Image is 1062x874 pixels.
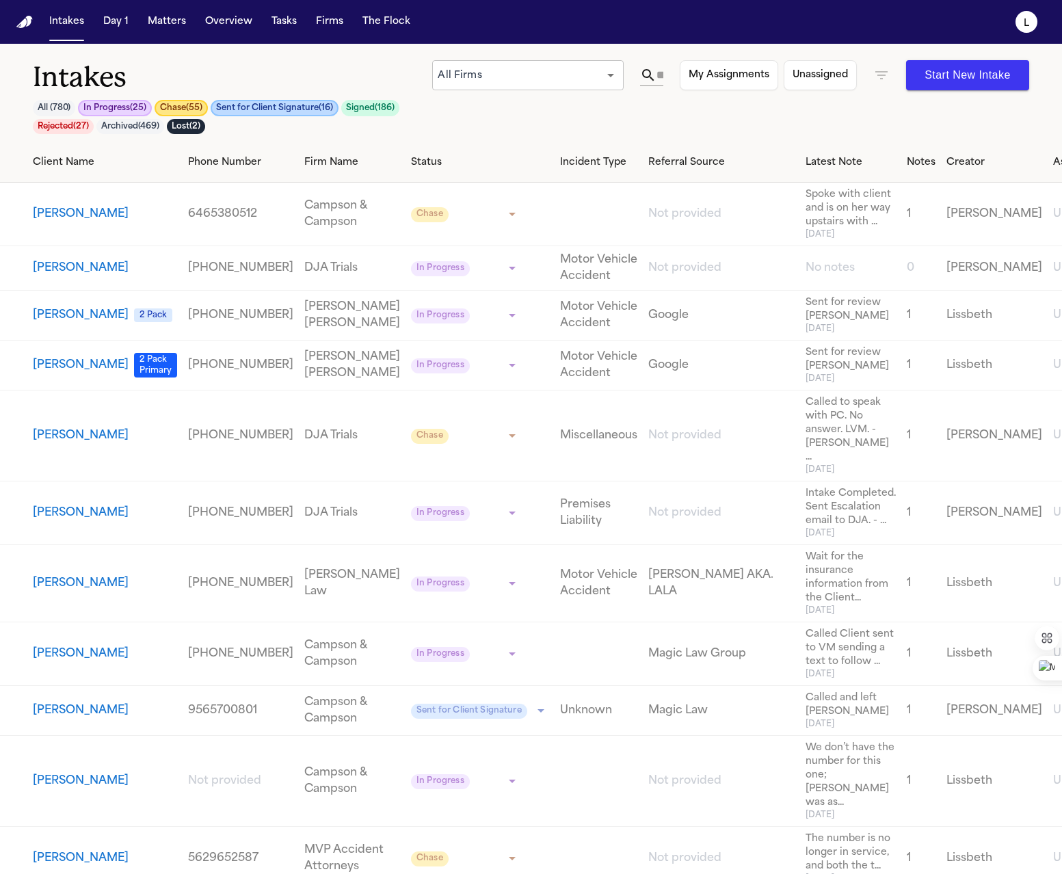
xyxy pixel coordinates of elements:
[648,646,795,662] a: View details for Erika Vaughn
[806,810,896,821] span: [DATE]
[907,850,935,866] a: View details for Susan Jones
[33,702,177,719] a: View details for Jose Luis Rodriguez Jr
[200,10,258,34] button: Overview
[907,505,935,521] a: View details for Gayla Bledsoe
[304,427,400,444] a: View details for Antonesha McCoy
[680,60,778,90] button: My Assignments
[33,505,177,521] a: View details for Gayla Bledsoe
[648,260,795,276] a: View details for Cynthia Castera
[946,505,1042,521] a: View details for Gayla Bledsoe
[188,773,293,789] a: View details for Danielle Lee Moore
[33,773,129,789] button: View details for Danielle Lee Moore
[946,357,1042,373] a: View details for Armand Brown
[411,771,520,791] div: Update intake status
[946,850,1042,866] a: View details for Susan Jones
[946,575,1042,592] a: View details for Romaiya Batiste
[411,574,520,593] div: Update intake status
[411,503,520,522] div: Update intake status
[304,155,400,170] div: Firm Name
[648,776,721,786] span: Not provided
[44,10,90,34] button: Intakes
[907,578,911,589] span: 1
[560,702,637,719] a: View details for Jose Luis Rodriguez Jr
[648,507,721,518] span: Not provided
[806,528,896,539] span: [DATE]
[907,206,935,222] a: View details for Rakia Brown
[806,396,896,475] a: View details for Antonesha McCoy
[438,70,481,81] span: All Firms
[648,430,721,441] span: Not provided
[310,10,349,34] button: Firms
[411,306,520,325] div: Update intake status
[806,396,896,464] span: Called to speak with PC. No answer. LVM. - [PERSON_NAME] ...
[33,119,94,134] button: Rejected(27)
[16,16,33,29] img: Finch Logo
[946,260,1042,276] a: View details for Cynthia Castera
[188,155,293,170] div: Phone Number
[946,307,1042,323] a: View details for Jessica Williams
[33,773,177,789] a: View details for Danielle Lee Moore
[907,155,935,170] div: Notes
[806,487,896,539] a: View details for Gayla Bledsoe
[806,551,896,605] span: Wait for the insurance information from the Client...
[784,60,857,90] button: Unassigned
[806,260,896,276] a: View details for Cynthia Castera
[907,260,935,276] a: View details for Cynthia Castera
[411,204,520,224] div: Update intake status
[98,10,134,34] button: Day 1
[560,349,637,382] a: View details for Armand Brown
[304,198,400,230] a: View details for Rakia Brown
[648,850,795,866] a: View details for Susan Jones
[16,16,33,29] a: Home
[907,646,935,662] a: View details for Erika Vaughn
[946,427,1042,444] a: View details for Antonesha McCoy
[33,427,129,444] button: View details for Antonesha McCoy
[33,353,177,378] a: View details for Armand Brown
[648,853,721,864] span: Not provided
[648,567,795,600] a: View details for Romaiya Batiste
[806,605,896,616] span: [DATE]
[907,853,911,864] span: 1
[648,155,795,170] div: Referral Source
[648,209,721,220] span: Not provided
[33,702,129,719] button: View details for Jose Luis Rodriguez Jr
[806,229,896,240] span: [DATE]
[304,694,400,727] a: View details for Jose Luis Rodriguez Jr
[304,505,400,521] a: View details for Gayla Bledsoe
[560,155,637,170] div: Incident Type
[304,637,400,670] a: View details for Erika Vaughn
[78,100,152,116] button: In Progress(25)
[907,430,911,441] span: 1
[648,206,795,222] a: View details for Rakia Brown
[188,776,261,786] span: Not provided
[907,307,935,323] a: View details for Jessica Williams
[33,575,129,592] button: View details for Romaiya Batiste
[806,628,896,680] a: View details for Erika Vaughn
[946,646,1042,662] a: View details for Erika Vaughn
[188,850,293,866] a: View details for Susan Jones
[411,577,470,592] span: In Progress
[411,358,470,373] span: In Progress
[33,646,177,662] a: View details for Erika Vaughn
[648,702,795,719] a: View details for Jose Luis Rodriguez Jr
[155,100,208,116] button: Chase(55)
[806,188,896,240] a: View details for Rakia Brown
[907,702,935,719] a: View details for Jose Luis Rodriguez Jr
[188,357,293,373] a: View details for Armand Brown
[33,646,129,662] button: View details for Erika Vaughn
[33,307,129,323] button: View details for Jessica Williams
[304,299,400,332] a: View details for Jessica Williams
[304,765,400,797] a: View details for Danielle Lee Moore
[560,252,637,284] a: View details for Cynthia Castera
[411,155,549,170] div: Status
[188,307,293,323] a: View details for Jessica Williams
[907,310,911,321] span: 1
[33,206,129,222] button: View details for Rakia Brown
[188,427,293,444] a: View details for Antonesha McCoy
[188,206,293,222] a: View details for Rakia Brown
[266,10,302,34] button: Tasks
[946,773,1042,789] a: View details for Danielle Lee Moore
[648,505,795,521] a: View details for Gayla Bledsoe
